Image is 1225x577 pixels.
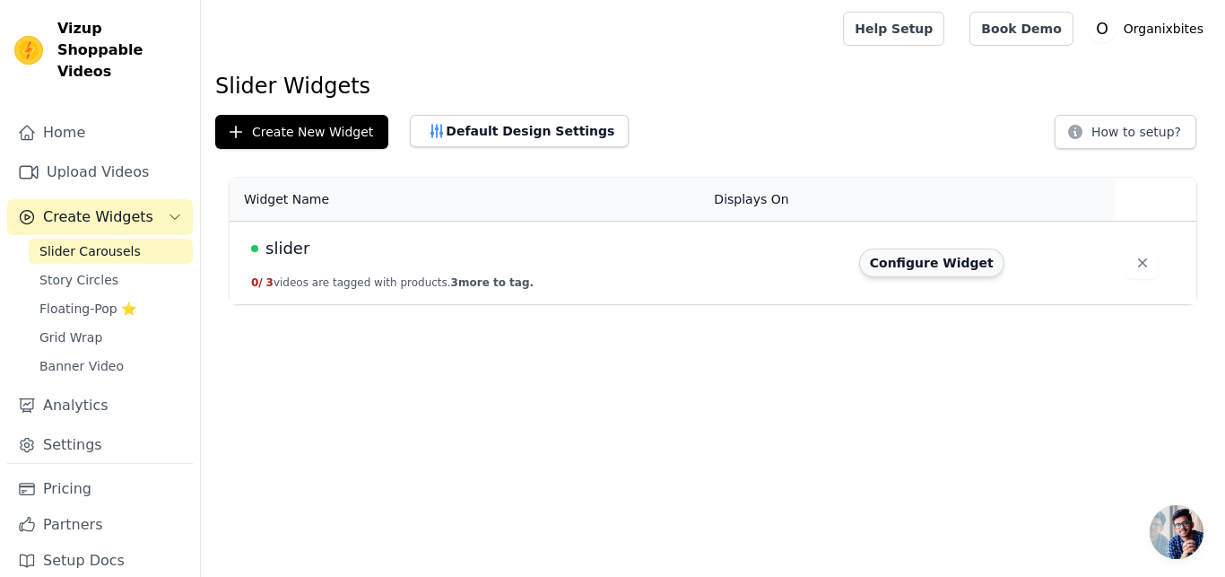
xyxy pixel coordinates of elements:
span: Story Circles [39,271,118,289]
button: Create Widgets [7,199,193,235]
p: Organixbites [1116,13,1211,45]
a: Story Circles [29,267,193,293]
a: Floating-Pop ⭐ [29,296,193,321]
a: Slider Carousels [29,239,193,264]
a: Banner Video [29,354,193,379]
span: 3 more to tag. [451,276,534,289]
a: How to setup? [1055,127,1196,144]
h1: Slider Widgets [215,72,1211,101]
th: Widget Name [230,178,703,222]
th: Displays On [703,178,847,222]
span: slider [265,236,309,261]
span: Floating-Pop ⭐ [39,300,136,318]
text: O [1096,20,1108,38]
span: Create Widgets [43,206,153,228]
button: Default Design Settings [410,115,629,147]
a: Home [7,115,193,151]
a: Help Setup [843,12,944,46]
span: Slider Carousels [39,242,141,260]
button: Create New Widget [215,115,388,149]
button: How to setup? [1055,115,1196,149]
a: Settings [7,427,193,463]
a: Upload Videos [7,154,193,190]
span: Grid Wrap [39,328,102,346]
button: Delete widget [1126,247,1159,279]
button: 0/ 3videos are tagged with products.3more to tag. [251,275,534,290]
img: Vizup [14,36,43,65]
a: Analytics [7,388,193,424]
a: Pricing [7,471,193,507]
span: Vizup Shoppable Videos [57,18,186,83]
div: Open chat [1150,505,1203,559]
span: 0 / [251,276,263,289]
a: Book Demo [969,12,1073,46]
span: 3 [266,276,274,289]
span: Banner Video [39,357,124,375]
button: Configure Widget [859,249,1004,277]
button: O Organixbites [1088,13,1211,45]
a: Partners [7,507,193,543]
span: Live Published [251,245,258,252]
a: Grid Wrap [29,325,193,350]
